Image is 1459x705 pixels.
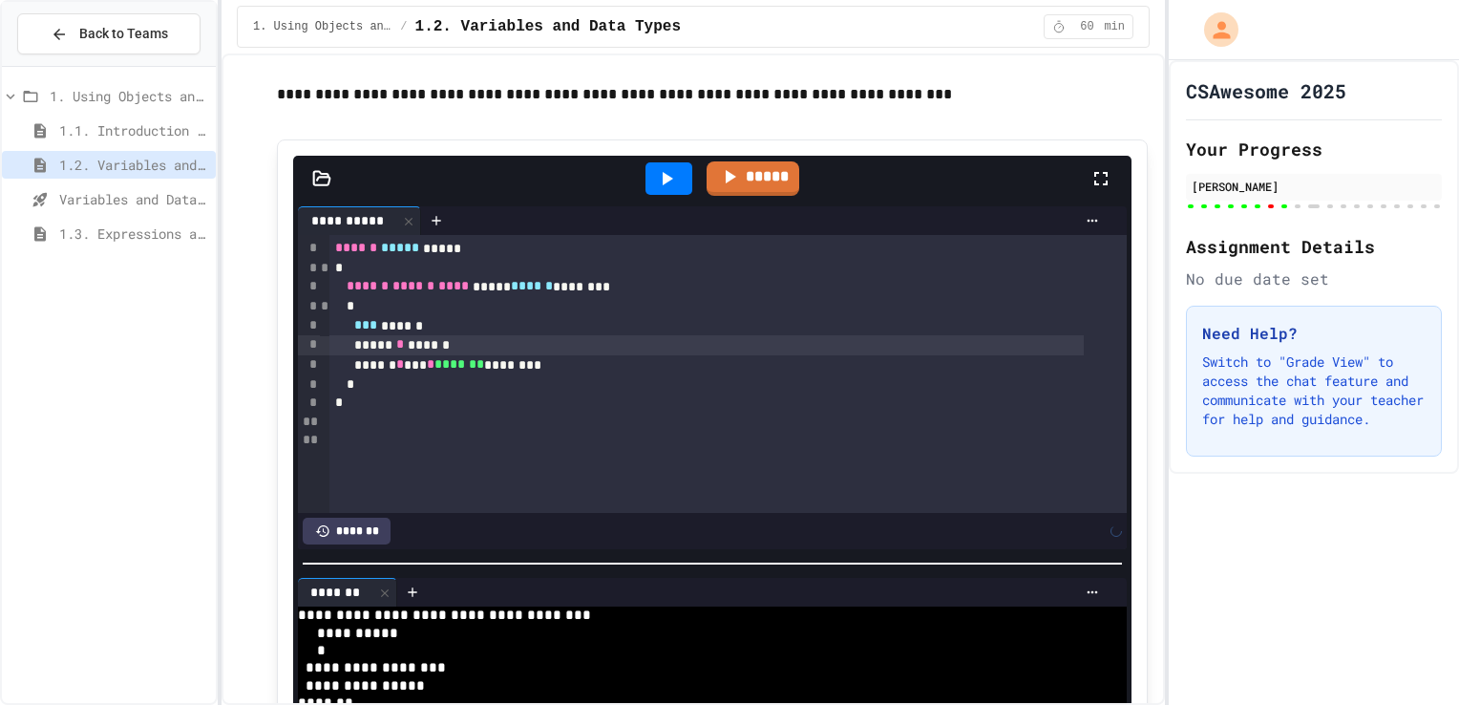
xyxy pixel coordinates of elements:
h3: Need Help? [1202,322,1426,345]
span: / [400,19,407,34]
h2: Your Progress [1186,136,1442,162]
span: Variables and Data Types - Quiz [59,189,208,209]
span: 1.2. Variables and Data Types [59,155,208,175]
h1: CSAwesome 2025 [1186,77,1346,104]
div: My Account [1184,8,1243,52]
div: No due date set [1186,267,1442,290]
span: 1. Using Objects and Methods [253,19,392,34]
span: Back to Teams [79,24,168,44]
p: Switch to "Grade View" to access the chat feature and communicate with your teacher for help and ... [1202,352,1426,429]
span: 1.3. Expressions and Output [New] [59,224,208,244]
span: 1. Using Objects and Methods [50,86,208,106]
div: [PERSON_NAME] [1192,178,1436,195]
h2: Assignment Details [1186,233,1442,260]
button: Back to Teams [17,13,201,54]
span: 1.1. Introduction to Algorithms, Programming, and Compilers [59,120,208,140]
span: min [1104,19,1125,34]
span: 1.2. Variables and Data Types [415,15,681,38]
span: 60 [1071,19,1102,34]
